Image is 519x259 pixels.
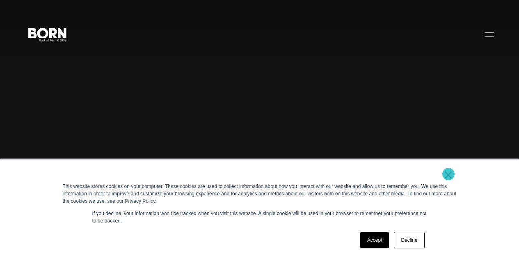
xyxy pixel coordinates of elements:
[360,232,389,248] a: Accept
[92,210,427,225] p: If you decline, your information won’t be tracked when you visit this website. A single cookie wi...
[444,171,453,179] a: ×
[394,232,424,248] a: Decline
[63,183,457,205] div: This website stores cookies on your computer. These cookies are used to collect information about...
[480,25,499,43] button: Open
